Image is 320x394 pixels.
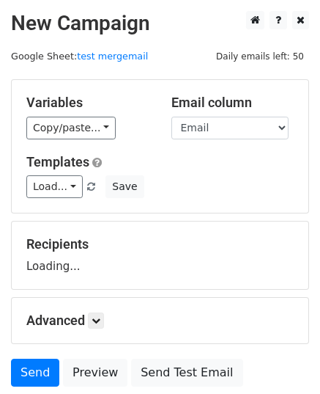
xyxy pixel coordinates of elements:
[26,154,89,169] a: Templates
[211,48,309,65] span: Daily emails left: 50
[171,95,294,111] h5: Email column
[211,51,309,62] a: Daily emails left: 50
[26,117,116,139] a: Copy/paste...
[26,175,83,198] a: Load...
[26,95,149,111] h5: Variables
[11,359,59,387] a: Send
[63,359,127,387] a: Preview
[26,313,294,329] h5: Advanced
[26,236,294,274] div: Loading...
[105,175,144,198] button: Save
[26,236,294,252] h5: Recipients
[131,359,242,387] a: Send Test Email
[77,51,148,62] a: test mergemail
[11,51,148,62] small: Google Sheet:
[11,11,309,36] h2: New Campaign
